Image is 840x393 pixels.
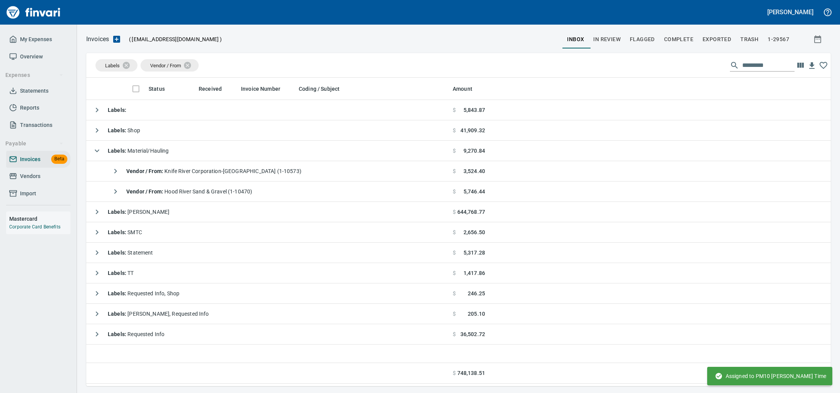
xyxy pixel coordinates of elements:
[740,35,758,44] span: trash
[20,189,36,198] span: Import
[9,224,60,230] a: Corporate Card Benefits
[5,70,64,80] span: Expenses
[109,35,124,44] button: Upload an Invoice
[464,147,485,155] span: 9,270.84
[108,148,169,154] span: Material/Hauling
[9,215,70,223] h6: Mastercard
[453,84,472,93] span: Amount
[464,249,485,256] span: 5,317.28
[6,185,70,202] a: Import
[457,208,485,216] span: 644,768.77
[108,331,164,337] span: Requested Info
[453,310,456,318] span: $
[126,168,164,174] strong: Vendor / From :
[86,35,109,44] p: Invoices
[108,290,179,296] span: Requested Info, Shop
[51,155,67,163] span: Beta
[453,106,456,114] span: $
[703,35,731,44] span: Exported
[460,127,485,134] span: 41,909.32
[795,60,806,71] button: Choose columns to display
[199,84,232,93] span: Received
[453,84,482,93] span: Amount
[20,52,43,62] span: Overview
[2,68,67,82] button: Expenses
[630,35,655,44] span: Flagged
[108,229,127,235] strong: Labels :
[124,35,222,43] p: ( )
[86,35,109,44] nav: breadcrumb
[464,228,485,236] span: 2,656.50
[6,82,70,100] a: Statements
[20,35,52,44] span: My Expenses
[6,48,70,65] a: Overview
[6,168,70,185] a: Vendors
[20,86,49,96] span: Statements
[6,99,70,117] a: Reports
[6,117,70,134] a: Transactions
[715,372,826,380] span: Assigned to PM10 [PERSON_NAME] Time
[108,250,127,256] strong: Labels :
[464,106,485,114] span: 5,843.87
[767,8,813,16] h5: [PERSON_NAME]
[2,137,67,151] button: Payable
[199,84,222,93] span: Received
[299,84,350,93] span: Coding / Subject
[453,188,456,195] span: $
[453,147,456,155] span: $
[5,3,62,22] img: Finvari
[241,84,290,93] span: Invoice Number
[453,167,456,175] span: $
[150,63,181,68] span: Vendor / From
[765,6,815,18] button: [PERSON_NAME]
[95,59,137,72] div: Labels
[453,208,456,216] span: $
[20,172,40,181] span: Vendors
[457,369,485,377] span: 748,138.51
[818,60,829,71] button: Click to remember these column choices
[108,148,127,154] strong: Labels :
[149,84,165,93] span: Status
[108,209,169,215] span: [PERSON_NAME]
[126,188,252,195] span: Hood River Sand & Gravel (1-10470)
[126,168,301,174] span: Knife River Corporation-[GEOGRAPHIC_DATA] (1-10573)
[464,269,485,277] span: 1,417.86
[141,59,199,72] div: Vendor / From
[108,107,126,113] strong: Labels :
[108,229,142,235] span: SMTC
[468,290,485,297] span: 246.25
[453,369,456,377] span: $
[6,31,70,48] a: My Expenses
[453,249,456,256] span: $
[460,330,485,338] span: 36,502.72
[20,103,39,113] span: Reports
[468,310,485,318] span: 205.10
[6,151,70,168] a: InvoicesBeta
[464,167,485,175] span: 3,524.40
[149,84,175,93] span: Status
[453,330,456,338] span: $
[241,84,280,93] span: Invoice Number
[108,311,127,317] strong: Labels :
[108,127,127,133] strong: Labels :
[593,35,621,44] span: In Review
[806,60,818,72] button: Download Table
[105,63,120,68] span: Labels
[453,290,456,297] span: $
[664,35,693,44] span: Complete
[20,120,52,130] span: Transactions
[108,250,153,256] span: Statement
[108,209,127,215] strong: Labels :
[20,155,40,164] span: Invoices
[108,270,127,276] strong: Labels :
[806,32,831,46] button: Show invoices within a particular date range
[108,290,127,296] strong: Labels :
[453,228,456,236] span: $
[5,139,64,148] span: Payable
[768,35,789,44] span: 1-29567
[126,188,164,195] strong: Vendor / From :
[453,127,456,134] span: $
[131,35,219,43] span: [EMAIL_ADDRESS][DOMAIN_NAME]
[567,35,584,44] span: inbox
